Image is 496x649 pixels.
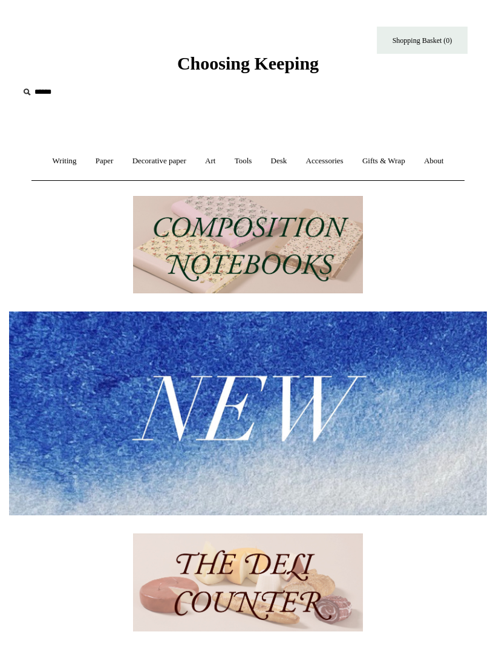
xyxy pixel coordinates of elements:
[9,311,487,515] img: New.jpg__PID:f73bdf93-380a-4a35-bcfe-7823039498e1
[416,145,452,177] a: About
[124,145,195,177] a: Decorative paper
[177,63,319,71] a: Choosing Keeping
[44,145,85,177] a: Writing
[177,53,319,73] span: Choosing Keeping
[133,196,363,294] img: 202302 Composition ledgers.jpg__PID:69722ee6-fa44-49dd-a067-31375e5d54ec
[226,145,261,177] a: Tools
[87,145,122,177] a: Paper
[354,145,414,177] a: Gifts & Wrap
[197,145,224,177] a: Art
[263,145,296,177] a: Desk
[133,533,363,631] img: The Deli Counter
[298,145,352,177] a: Accessories
[377,27,468,54] a: Shopping Basket (0)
